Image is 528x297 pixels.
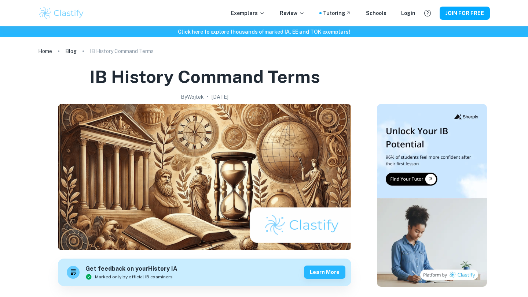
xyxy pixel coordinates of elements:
p: Review [280,9,305,17]
a: Schools [366,9,386,17]
h6: Click here to explore thousands of marked IA, EE and TOK exemplars ! [1,28,527,36]
h2: By Wojtek [181,93,204,101]
button: JOIN FOR FREE [440,7,490,20]
img: Thumbnail [377,104,487,287]
button: Learn more [304,266,345,279]
a: Login [401,9,415,17]
img: Clastify logo [38,6,85,20]
img: IB History Command Terms cover image [58,104,351,250]
a: Blog [65,46,77,56]
h2: [DATE] [212,93,228,101]
span: Marked only by official IB examiners [95,274,173,280]
p: IB History Command Terms [90,47,154,55]
a: Tutoring [323,9,351,17]
a: Get feedback on yourHistory IAMarked only by official IB examinersLearn more [58,259,351,286]
h1: IB History Command Terms [89,65,320,89]
a: Home [38,46,52,56]
button: Help and Feedback [421,7,434,19]
p: • [207,93,209,101]
p: Exemplars [231,9,265,17]
h6: Get feedback on your History IA [85,264,177,274]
